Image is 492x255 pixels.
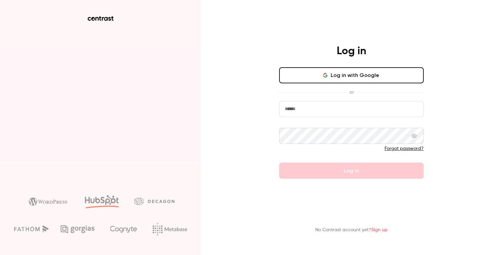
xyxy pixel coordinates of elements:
span: or [346,89,357,96]
h4: Log in [337,45,366,58]
p: No Contrast account yet? [315,227,388,234]
a: Forgot password? [385,146,424,151]
button: Log in with Google [279,67,424,83]
img: decagon [134,197,174,205]
a: Sign up [371,228,388,232]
